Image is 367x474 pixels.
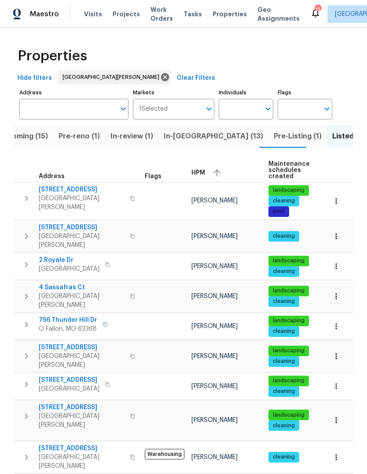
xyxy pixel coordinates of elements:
[269,257,308,265] span: landscaping
[39,265,99,273] span: [GEOGRAPHIC_DATA]
[113,10,140,19] span: Projects
[269,422,298,429] span: cleaning
[269,453,298,461] span: cleaning
[191,417,238,423] span: [PERSON_NAME]
[269,208,288,215] span: pool
[274,130,322,142] span: Pre-Listing (1)
[262,103,274,115] button: Open
[145,173,161,179] span: Flags
[84,10,102,19] span: Visits
[39,194,125,212] span: [GEOGRAPHIC_DATA][PERSON_NAME]
[18,52,87,60] span: Properties
[269,377,308,384] span: landscaping
[269,232,298,240] span: cleaning
[58,70,171,84] div: [GEOGRAPHIC_DATA][PERSON_NAME]
[39,223,125,232] span: [STREET_ADDRESS]
[139,105,168,113] span: 1 Selected
[173,70,219,86] button: Clear Filters
[177,73,215,84] span: Clear Filters
[269,328,298,335] span: cleaning
[269,197,298,205] span: cleaning
[191,323,238,329] span: [PERSON_NAME]
[59,130,100,142] span: Pre-reno (1)
[269,287,308,295] span: landscaping
[39,232,125,250] span: [GEOGRAPHIC_DATA][PERSON_NAME]
[39,453,125,470] span: [GEOGRAPHIC_DATA][PERSON_NAME]
[62,73,163,82] span: [GEOGRAPHIC_DATA][PERSON_NAME]
[39,256,99,265] span: 2 Royale Dr
[191,353,238,359] span: [PERSON_NAME]
[30,10,59,19] span: Maestro
[39,325,97,333] span: O Fallon, MO 63368
[191,383,238,389] span: [PERSON_NAME]
[19,90,128,95] label: Address
[269,411,308,419] span: landscaping
[321,103,333,115] button: Open
[39,376,99,384] span: [STREET_ADDRESS]
[269,317,308,325] span: landscaping
[39,185,125,194] span: [STREET_ADDRESS]
[14,70,55,86] button: Hide filters
[145,449,184,459] span: Warehousing
[269,298,298,305] span: cleaning
[191,263,238,269] span: [PERSON_NAME]
[191,293,238,299] span: [PERSON_NAME]
[269,268,298,275] span: cleaning
[39,316,97,325] span: 756 Thunder Hill Dr
[191,170,205,176] span: HPM
[117,103,129,115] button: Open
[191,454,238,460] span: [PERSON_NAME]
[39,292,125,310] span: [GEOGRAPHIC_DATA][PERSON_NAME]
[133,90,215,95] label: Markets
[191,233,238,239] span: [PERSON_NAME]
[39,343,125,352] span: [STREET_ADDRESS]
[39,384,99,393] span: [GEOGRAPHIC_DATA]
[219,90,273,95] label: Individuals
[203,103,215,115] button: Open
[110,130,153,142] span: In-review (1)
[278,90,332,95] label: Flags
[269,358,298,365] span: cleaning
[269,187,308,194] span: landscaping
[315,5,321,14] div: 11
[39,444,125,453] span: [STREET_ADDRESS]
[257,5,300,23] span: Geo Assignments
[191,198,238,204] span: [PERSON_NAME]
[39,283,125,292] span: 4 Sassafras Ct
[39,412,125,429] span: [GEOGRAPHIC_DATA][PERSON_NAME]
[213,10,247,19] span: Properties
[39,352,125,369] span: [GEOGRAPHIC_DATA][PERSON_NAME]
[164,130,263,142] span: In-[GEOGRAPHIC_DATA] (13)
[39,173,65,179] span: Address
[268,161,310,179] span: Maintenance schedules created
[150,5,173,23] span: Work Orders
[269,347,308,355] span: landscaping
[18,73,52,84] span: Hide filters
[39,403,125,412] span: [STREET_ADDRESS]
[183,11,202,17] span: Tasks
[269,388,298,395] span: cleaning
